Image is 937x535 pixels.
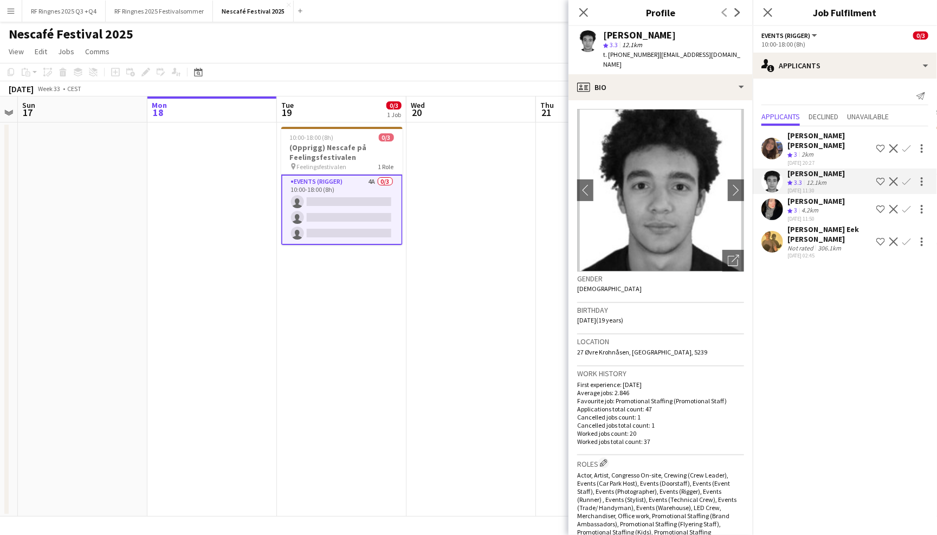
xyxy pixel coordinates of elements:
[577,457,744,469] h3: Roles
[106,1,213,22] button: RF Ringnes 2025 Festivalsommer
[787,159,872,166] div: [DATE] 20:27
[794,178,802,186] span: 3.3
[577,316,623,324] span: [DATE] (19 years)
[9,26,133,42] h1: Nescafé Festival 2025
[787,131,872,150] div: [PERSON_NAME] [PERSON_NAME]
[577,405,744,413] p: Applications total count: 47
[603,50,660,59] span: t. [PHONE_NUMBER]
[809,113,838,120] span: Declined
[577,285,642,293] span: [DEMOGRAPHIC_DATA]
[540,100,554,110] span: Thu
[4,44,28,59] a: View
[804,178,829,188] div: 12.1km
[81,44,114,59] a: Comms
[281,100,294,110] span: Tue
[787,187,845,194] div: [DATE] 11:30
[577,381,744,389] p: First experience: [DATE]
[281,175,403,245] app-card-role: Events (Rigger)4A0/310:00-18:00 (8h)
[761,40,928,48] div: 10:00-18:00 (8h)
[799,150,816,159] div: 2km
[22,100,35,110] span: Sun
[9,83,34,94] div: [DATE]
[577,437,744,446] p: Worked jobs total count: 37
[753,5,937,20] h3: Job Fulfilment
[577,369,744,378] h3: Work history
[22,1,106,22] button: RF Ringnes 2025 Q3 +Q4
[21,106,35,119] span: 17
[603,30,676,40] div: [PERSON_NAME]
[378,163,394,171] span: 1 Role
[577,305,744,315] h3: Birthday
[568,5,753,20] h3: Profile
[722,250,744,272] div: Open photos pop-in
[85,47,109,56] span: Comms
[577,421,744,429] p: Cancelled jobs total count: 1
[409,106,425,119] span: 20
[379,133,394,141] span: 0/3
[577,413,744,421] p: Cancelled jobs count: 1
[787,224,872,244] div: [PERSON_NAME] Eek [PERSON_NAME]
[577,389,744,397] p: Average jobs: 2.846
[761,113,800,120] span: Applicants
[386,101,402,109] span: 0/3
[36,85,63,93] span: Week 33
[213,1,294,22] button: Nescafé Festival 2025
[577,348,707,356] span: 27 Øvre Krohnåsen, [GEOGRAPHIC_DATA], 5239
[603,50,740,68] span: | [EMAIL_ADDRESS][DOMAIN_NAME]
[411,100,425,110] span: Wed
[35,47,47,56] span: Edit
[539,106,554,119] span: 21
[913,31,928,40] span: 0/3
[816,244,843,252] div: 306.1km
[787,252,872,259] div: [DATE] 02:45
[280,106,294,119] span: 19
[787,196,845,206] div: [PERSON_NAME]
[761,31,810,40] span: Events (Rigger)
[787,169,845,178] div: [PERSON_NAME]
[799,206,820,215] div: 4.2km
[577,337,744,346] h3: Location
[753,53,937,79] div: Applicants
[577,274,744,283] h3: Gender
[9,47,24,56] span: View
[794,206,797,214] span: 3
[387,111,401,119] div: 1 Job
[67,85,81,93] div: CEST
[568,74,753,100] div: Bio
[54,44,79,59] a: Jobs
[58,47,74,56] span: Jobs
[787,244,816,252] div: Not rated
[290,133,334,141] span: 10:00-18:00 (8h)
[794,150,797,158] span: 3
[577,109,744,272] img: Crew avatar or photo
[297,163,347,171] span: Feelingsfestivalen
[30,44,51,59] a: Edit
[577,429,744,437] p: Worked jobs count: 20
[152,100,167,110] span: Mon
[847,113,889,120] span: Unavailable
[761,31,819,40] button: Events (Rigger)
[610,41,618,49] span: 3.3
[150,106,167,119] span: 18
[577,397,744,405] p: Favourite job: Promotional Staffing (Promotional Staff)
[787,215,845,222] div: [DATE] 11:50
[620,41,644,49] span: 12.1km
[281,143,403,162] h3: (Opprigg) Nescafe på Feelingsfestivalen
[281,127,403,245] app-job-card: 10:00-18:00 (8h)0/3(Opprigg) Nescafe på Feelingsfestivalen Feelingsfestivalen1 RoleEvents (Rigger...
